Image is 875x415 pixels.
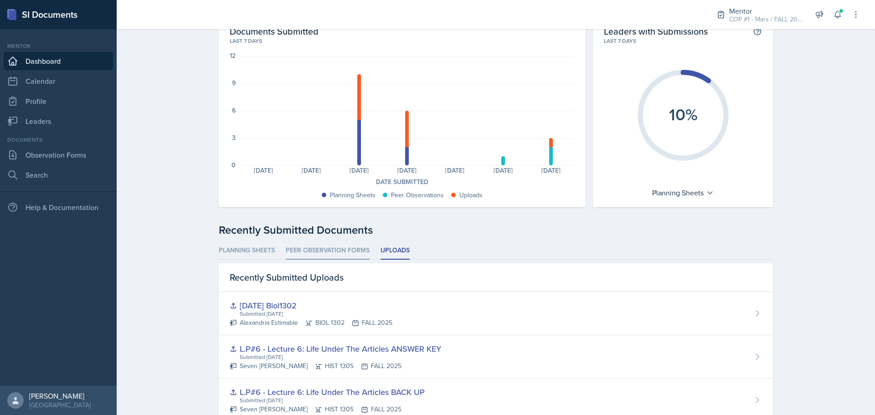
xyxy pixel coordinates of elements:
[648,185,718,200] div: Planning Sheets
[219,263,773,292] div: Recently Submitted Uploads
[219,242,275,260] li: Planning Sheets
[4,198,113,216] div: Help & Documentation
[230,177,575,187] div: Date Submitted
[230,318,392,328] div: Alexandria Estimable BIOL 1302 FALL 2025
[230,52,236,59] div: 12
[230,299,392,312] div: [DATE] Biol1302
[286,242,370,260] li: Peer Observation Forms
[669,102,697,126] text: 10%
[4,42,113,50] div: Mentor
[230,405,425,414] div: Seven [PERSON_NAME] HIST 1305 FALL 2025
[232,162,236,168] div: 0
[729,5,802,16] div: Mentor
[4,72,113,90] a: Calendar
[383,167,431,174] div: [DATE]
[4,146,113,164] a: Observation Forms
[232,80,236,86] div: 9
[219,222,773,238] div: Recently Submitted Documents
[239,167,287,174] div: [DATE]
[604,26,708,37] h2: Leaders with Submissions
[29,400,91,410] div: [GEOGRAPHIC_DATA]
[4,92,113,110] a: Profile
[239,396,425,405] div: Submitted [DATE]
[4,166,113,184] a: Search
[239,353,441,361] div: Submitted [DATE]
[335,167,383,174] div: [DATE]
[29,391,91,400] div: [PERSON_NAME]
[230,361,441,371] div: Seven [PERSON_NAME] HIST 1305 FALL 2025
[330,190,376,200] div: Planning Sheets
[219,335,773,379] a: L.P#6 - Lecture 6: Life Under The Articles ANSWER KEY Submitted [DATE] Seven [PERSON_NAME]HIST 13...
[729,15,802,24] div: COP #1 - Mars / FALL 2025
[391,190,444,200] div: Peer Observations
[431,167,479,174] div: [DATE]
[381,242,410,260] li: Uploads
[4,112,113,130] a: Leaders
[232,134,236,141] div: 3
[230,26,575,37] h2: Documents Submitted
[287,167,335,174] div: [DATE]
[232,107,236,113] div: 6
[230,37,575,45] div: Last 7 days
[4,52,113,70] a: Dashboard
[604,37,762,45] div: Last 7 days
[479,167,527,174] div: [DATE]
[230,386,425,398] div: L.P#6 - Lecture 6: Life Under The Articles BACK UP
[4,136,113,144] div: Documents
[230,343,441,355] div: L.P#6 - Lecture 6: Life Under The Articles ANSWER KEY
[527,167,575,174] div: [DATE]
[459,190,483,200] div: Uploads
[239,310,392,318] div: Submitted [DATE]
[219,292,773,335] a: [DATE] Biol1302 Submitted [DATE] Alexandria EstimableBIOL 1302FALL 2025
